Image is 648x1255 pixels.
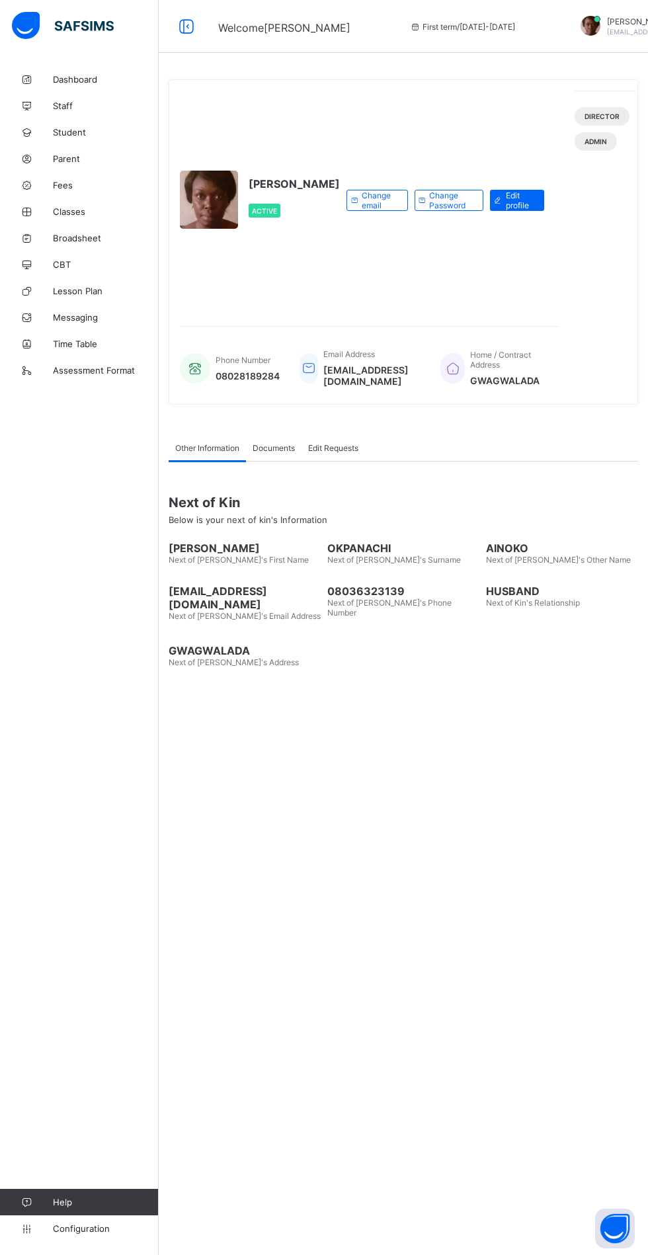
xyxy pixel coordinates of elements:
span: Fees [53,180,159,190]
span: Admin [585,138,607,145]
span: Next of [PERSON_NAME]'s First Name [169,555,309,565]
span: Student [53,127,159,138]
span: Broadsheet [53,233,159,243]
span: [PERSON_NAME] [249,177,340,190]
span: Next of Kin's Relationship [486,598,580,608]
span: Phone Number [216,355,270,365]
span: Edit Requests [308,443,358,453]
span: DIRECTOR [585,112,620,120]
span: GWAGWALADA [169,644,321,657]
span: Parent [53,153,159,164]
span: Email Address [323,349,375,359]
img: safsims [12,12,114,40]
span: Next of [PERSON_NAME]'s Address [169,657,299,667]
span: Next of [PERSON_NAME]'s Other Name [486,555,631,565]
span: Classes [53,206,159,217]
span: Change Password [429,190,473,210]
span: Assessment Format [53,365,159,376]
span: Active [252,207,277,215]
span: AINOKO [486,542,638,555]
span: session/term information [409,22,515,32]
span: Dashboard [53,74,159,85]
span: Documents [253,443,295,453]
span: Next of [PERSON_NAME]'s Surname [327,555,461,565]
span: GWAGWALADA [470,375,546,386]
span: Help [53,1197,158,1207]
span: Edit profile [506,190,534,210]
span: Configuration [53,1223,158,1234]
span: [EMAIL_ADDRESS][DOMAIN_NAME] [169,585,321,611]
span: Time Table [53,339,159,349]
span: HUSBAND [486,585,638,598]
span: Home / Contract Address [470,350,531,370]
span: Other Information [175,443,239,453]
span: [EMAIL_ADDRESS][DOMAIN_NAME] [323,364,421,387]
span: Change email [362,190,397,210]
span: 08036323139 [327,585,479,598]
span: [PERSON_NAME] [169,542,321,555]
span: Lesson Plan [53,286,159,296]
span: OKPANACHI [327,542,479,555]
span: Next of [PERSON_NAME]'s Email Address [169,611,321,621]
span: 08028189284 [216,370,280,382]
span: Next of [PERSON_NAME]'s Phone Number [327,598,452,618]
span: Messaging [53,312,159,323]
span: Below is your next of kin's Information [169,514,327,525]
button: Open asap [595,1209,635,1248]
span: CBT [53,259,159,270]
span: Next of Kin [169,495,638,510]
span: Staff [53,101,159,111]
span: Welcome [PERSON_NAME] [218,21,350,34]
